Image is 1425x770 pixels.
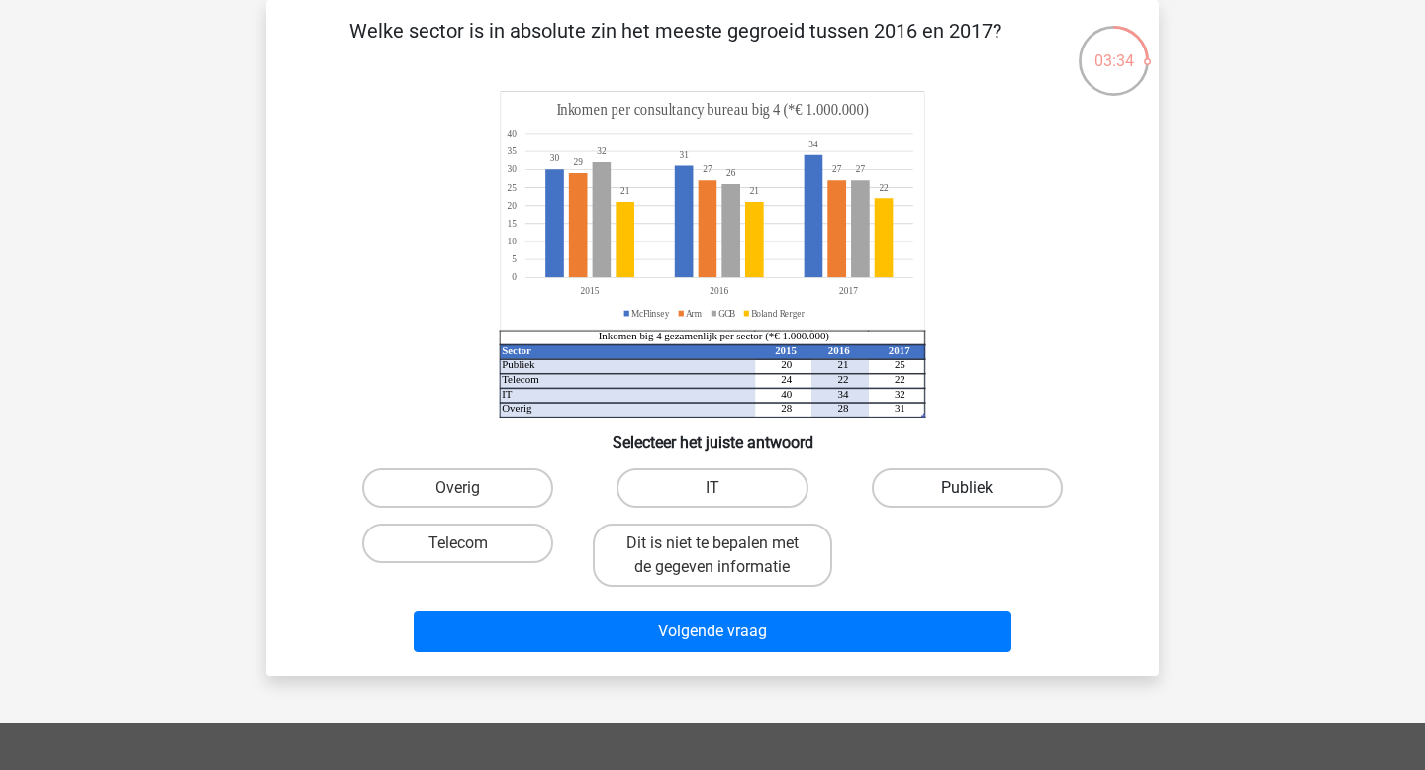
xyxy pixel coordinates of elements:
tspan: 20 [507,199,517,211]
tspan: 15 [507,218,517,230]
tspan: 40 [507,128,517,140]
tspan: 2015 [775,344,797,356]
tspan: 29 [574,156,583,168]
tspan: 25 [895,358,905,370]
tspan: Publiek [502,358,535,370]
tspan: McFlinsey [631,307,670,319]
tspan: 31 [895,402,905,414]
tspan: 5 [512,253,517,265]
tspan: IT [502,388,513,400]
tspan: 10 [507,236,517,247]
tspan: 22 [838,373,849,385]
h6: Selecteer het juiste antwoord [298,418,1127,452]
tspan: 34 [808,139,818,150]
tspan: 2727 [703,163,841,175]
tspan: Telecom [502,373,539,385]
tspan: 2017 [889,344,910,356]
div: 03:34 [1077,24,1151,73]
tspan: Inkomen per consultancy bureau big 4 (*€ 1.000.000) [557,101,869,120]
tspan: 30 [507,163,517,175]
tspan: GCB [718,307,736,319]
tspan: 27 [856,163,866,175]
tspan: Inkomen big 4 gezamenlijk per sector (*€ 1.000.000) [599,330,830,342]
tspan: 0 [512,271,517,283]
tspan: 22 [895,373,905,385]
label: IT [617,468,807,508]
label: Publiek [872,468,1063,508]
tspan: Sector [502,344,531,356]
label: Dit is niet te bepalen met de gegeven informatie [593,524,831,587]
tspan: 34 [838,388,849,400]
tspan: 30 [550,152,560,164]
tspan: 24 [781,373,792,385]
tspan: 2121 [620,185,759,197]
tspan: 22 [879,181,888,193]
tspan: 2016 [828,344,850,356]
tspan: Overig [502,402,532,414]
button: Volgende vraag [414,611,1012,652]
tspan: 21 [838,358,849,370]
label: Overig [362,468,553,508]
tspan: 32 [597,145,607,157]
tspan: 20 [781,358,792,370]
tspan: 35 [507,145,517,157]
tspan: 28 [838,402,849,414]
tspan: 28 [781,402,792,414]
tspan: 32 [895,388,905,400]
tspan: Boland Rerger [751,307,806,319]
label: Telecom [362,524,553,563]
tspan: 25 [507,181,517,193]
tspan: 26 [726,167,736,179]
p: Welke sector is in absolute zin het meeste gegroeid tussen 2016 en 2017? [298,16,1053,75]
tspan: Arm [686,307,702,319]
tspan: 201520162017 [581,285,858,297]
tspan: 31 [679,149,689,161]
tspan: 40 [781,388,792,400]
